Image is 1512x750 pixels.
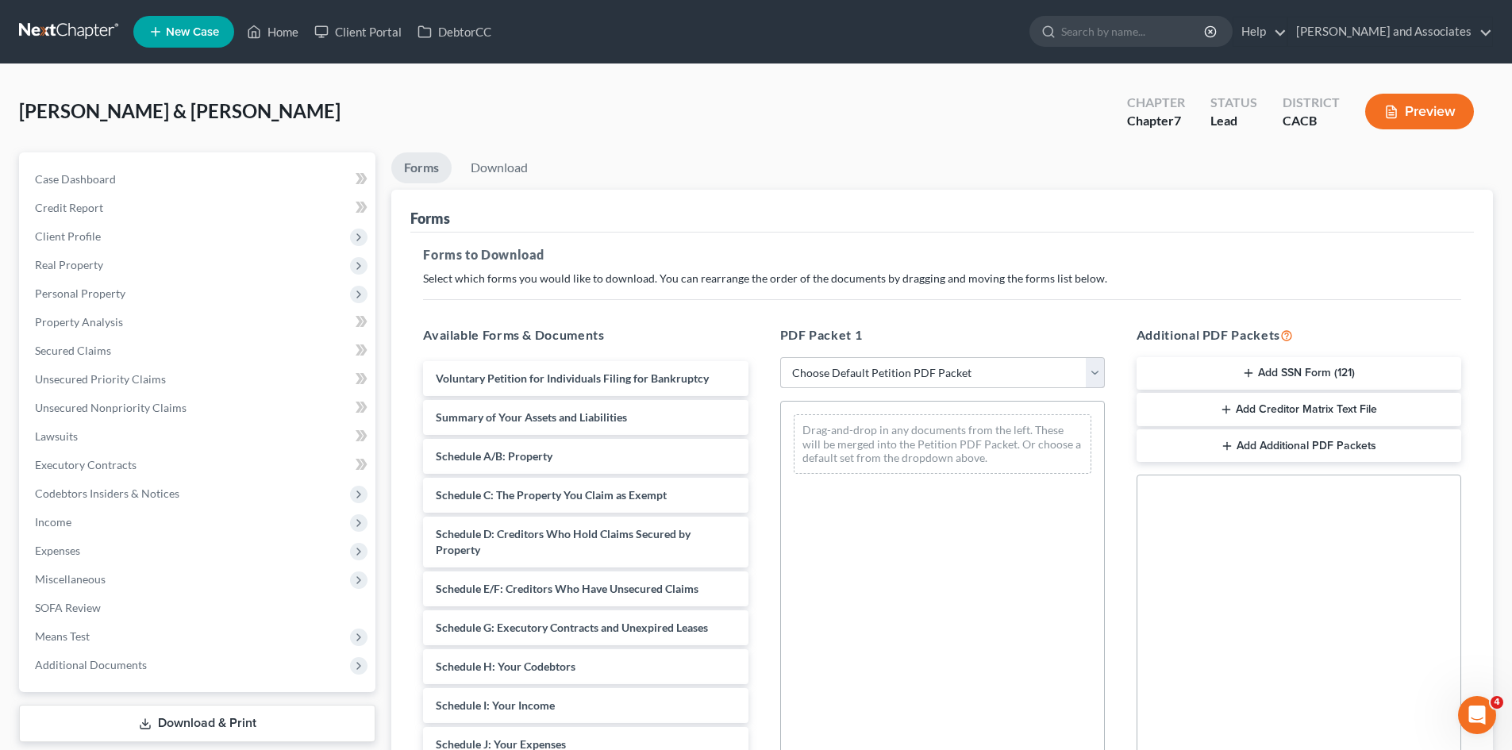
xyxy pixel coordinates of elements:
span: Schedule E/F: Creditors Who Have Unsecured Claims [436,582,698,595]
div: Lead [1210,112,1257,130]
span: Case Dashboard [35,172,116,186]
h5: Additional PDF Packets [1137,325,1461,344]
a: Unsecured Priority Claims [22,365,375,394]
a: Credit Report [22,194,375,222]
iframe: Intercom live chat [1458,696,1496,734]
h5: Forms to Download [423,245,1461,264]
h5: Available Forms & Documents [423,325,748,344]
span: Client Profile [35,229,101,243]
a: Download [458,152,541,183]
p: Select which forms you would like to download. You can rearrange the order of the documents by dr... [423,271,1461,287]
span: 4 [1491,696,1503,709]
span: New Case [166,26,219,38]
span: Additional Documents [35,658,147,671]
div: Chapter [1127,94,1185,112]
div: District [1283,94,1340,112]
button: Add Creditor Matrix Text File [1137,393,1461,426]
span: Credit Report [35,201,103,214]
span: Summary of Your Assets and Liabilities [436,410,627,424]
div: CACB [1283,112,1340,130]
span: Real Property [35,258,103,271]
span: Property Analysis [35,315,123,329]
span: SOFA Review [35,601,101,614]
span: Personal Property [35,287,125,300]
span: Codebtors Insiders & Notices [35,487,179,500]
span: Schedule I: Your Income [436,698,555,712]
span: Income [35,515,71,529]
a: Secured Claims [22,337,375,365]
button: Add SSN Form (121) [1137,357,1461,390]
a: Unsecured Nonpriority Claims [22,394,375,422]
a: [PERSON_NAME] and Associates [1288,17,1492,46]
button: Preview [1365,94,1474,129]
span: Voluntary Petition for Individuals Filing for Bankruptcy [436,371,709,385]
a: Case Dashboard [22,165,375,194]
a: Forms [391,152,452,183]
button: Add Additional PDF Packets [1137,429,1461,463]
a: DebtorCC [410,17,499,46]
span: Schedule D: Creditors Who Hold Claims Secured by Property [436,527,691,556]
div: Chapter [1127,112,1185,130]
div: Drag-and-drop in any documents from the left. These will be merged into the Petition PDF Packet. ... [794,414,1091,474]
span: Unsecured Nonpriority Claims [35,401,187,414]
span: Executory Contracts [35,458,137,471]
a: Client Portal [306,17,410,46]
span: Schedule C: The Property You Claim as Exempt [436,488,667,502]
span: Schedule G: Executory Contracts and Unexpired Leases [436,621,708,634]
a: SOFA Review [22,594,375,622]
a: Executory Contracts [22,451,375,479]
a: Help [1233,17,1287,46]
span: Lawsuits [35,429,78,443]
a: Download & Print [19,705,375,742]
span: Schedule A/B: Property [436,449,552,463]
a: Home [239,17,306,46]
div: Status [1210,94,1257,112]
span: Schedule H: Your Codebtors [436,660,575,673]
span: Means Test [35,629,90,643]
span: Unsecured Priority Claims [35,372,166,386]
span: Expenses [35,544,80,557]
span: Secured Claims [35,344,111,357]
input: Search by name... [1061,17,1206,46]
h5: PDF Packet 1 [780,325,1105,344]
span: Miscellaneous [35,572,106,586]
div: Forms [410,209,450,228]
a: Lawsuits [22,422,375,451]
span: [PERSON_NAME] & [PERSON_NAME] [19,99,340,122]
span: 7 [1174,113,1181,128]
a: Property Analysis [22,308,375,337]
